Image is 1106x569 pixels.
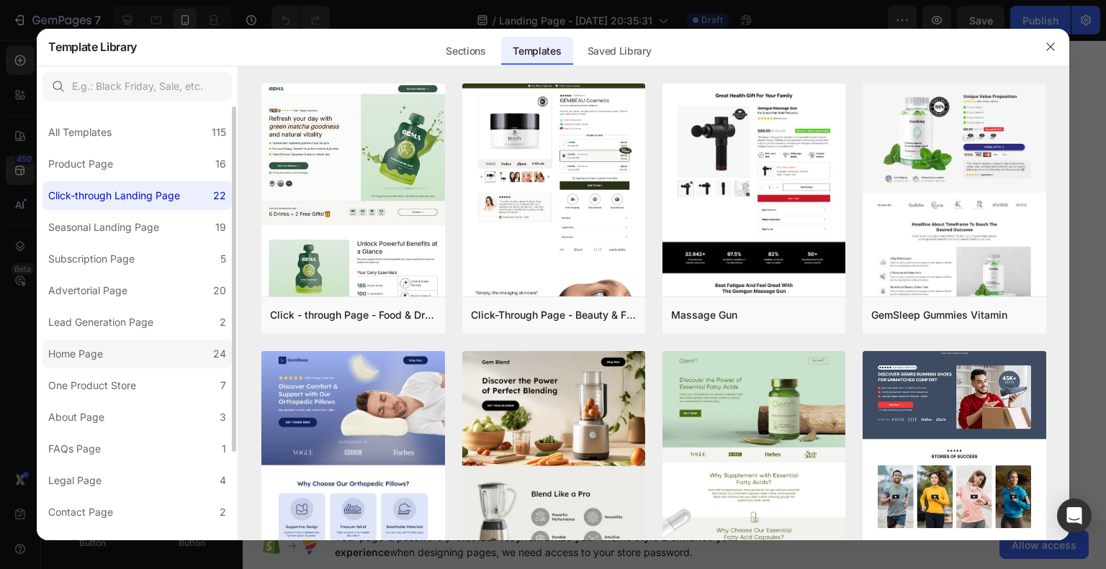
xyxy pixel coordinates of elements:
img: gempages_586058162910528195-e16ed679-c6c0-4a59-af3f-6951c57b4d5b.png [85,21,125,39]
div: GemSleep Gummies Vitamin [871,306,1007,324]
div: Advertorial Page [48,282,127,299]
div: 3 [220,409,226,426]
div: Seasonal Landing Page [48,219,159,236]
div: 16 [215,155,226,173]
p: Even with a balanced diet, many people do not get sufficient essential fatty acids. Our convenien... [19,164,251,242]
div: 4 [220,472,226,489]
div: Click - through Page - Food & Drink - Matcha Glow Shot [270,306,436,324]
div: 5 [220,250,226,268]
div: Saved Library [576,37,663,65]
img: gempages_586058162910528195-09d5f806-85f4-41ba-a94e-cbfb9693d358.svg [18,365,50,397]
div: Massage Gun [671,306,737,324]
div: 1 [222,535,226,552]
p: Tecnologia de aquecimento que potencializa os óleos essenciais. [66,475,251,501]
div: All Templates [48,124,112,141]
h3: Alívio Instantâneo [64,365,251,395]
div: 22 [213,187,226,204]
div: Open Intercom Messenger [1057,499,1092,533]
div: 2 [220,314,226,331]
div: Product Page [48,155,113,173]
img: gempages_586058162910528195-244e16aa-1cc7-43b3-8d0a-328995dafb5b.png [139,23,191,37]
div: Sections [434,37,497,65]
img: gempages_586058162910528195-bf87015d-cefa-4075-b054-ec29f89b12b4.png [18,22,72,37]
input: E.g.: Black Friday, Sale, etc. [42,72,232,101]
div: Blog Post [48,535,93,552]
img: gempages_586058162910528195-5a6b8cb4-80b0-479b-830a-43d544ee7f2e.svg [18,444,50,475]
h2: Alívio muscular instantâneo [18,101,252,150]
img: gempages_586058162910528195-4a9aa27c-16a3-4176-8665-cebc673fc3cf.png [204,19,245,40]
div: 20 [213,282,226,299]
div: 1 [222,440,226,458]
div: Click-Through Page - Beauty & Fitness - Cosmetic [471,306,637,324]
div: Contact Page [48,504,113,521]
div: 115 [212,124,226,141]
h2: Template Library [48,28,137,65]
div: Home Page [48,345,103,363]
div: 19 [215,219,226,236]
div: Lead Generation Page [48,314,153,331]
div: Legal Page [48,472,102,489]
h3: Relaxamento Completo [64,444,252,473]
p: Reduza dores e tensões em poucos minutos. [66,396,249,409]
div: 24 [213,345,226,363]
div: Templates [501,37,572,65]
div: Click-through Landing Page [48,187,180,204]
div: 7 [220,377,226,394]
div: 2 [220,504,226,521]
div: FAQs Page [48,440,101,458]
div: One Product Store [48,377,136,394]
div: Subscription Page [48,250,135,268]
div: About Page [48,409,104,426]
